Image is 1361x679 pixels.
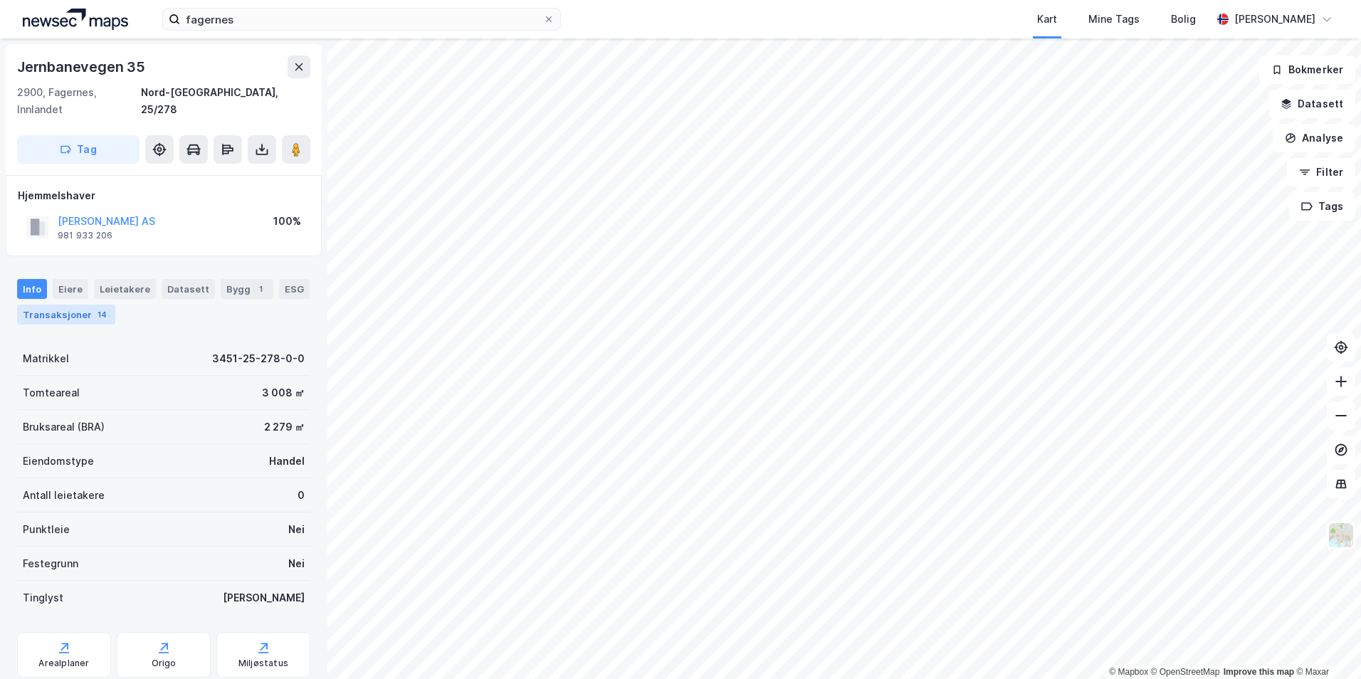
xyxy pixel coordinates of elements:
[23,487,105,504] div: Antall leietakere
[94,279,156,299] div: Leietakere
[141,84,310,118] div: Nord-[GEOGRAPHIC_DATA], 25/278
[1287,158,1355,186] button: Filter
[1259,56,1355,84] button: Bokmerker
[238,658,288,669] div: Miljøstatus
[223,589,305,606] div: [PERSON_NAME]
[152,658,177,669] div: Origo
[273,213,301,230] div: 100%
[298,487,305,504] div: 0
[288,555,305,572] div: Nei
[23,555,78,572] div: Festegrunn
[1224,667,1294,677] a: Improve this map
[17,56,148,78] div: Jernbanevegen 35
[17,135,140,164] button: Tag
[17,279,47,299] div: Info
[23,521,70,538] div: Punktleie
[180,9,543,30] input: Søk på adresse, matrikkel, gårdeiere, leietakere eller personer
[264,419,305,436] div: 2 279 ㎡
[95,307,110,322] div: 14
[17,84,141,118] div: 2900, Fagernes, Innlandet
[58,230,112,241] div: 981 933 206
[1289,192,1355,221] button: Tags
[1171,11,1196,28] div: Bolig
[1268,90,1355,118] button: Datasett
[262,384,305,401] div: 3 008 ㎡
[23,9,128,30] img: logo.a4113a55bc3d86da70a041830d287a7e.svg
[1290,611,1361,679] iframe: Chat Widget
[1328,522,1355,549] img: Z
[221,279,273,299] div: Bygg
[23,589,63,606] div: Tinglyst
[288,521,305,538] div: Nei
[162,279,215,299] div: Datasett
[1273,124,1355,152] button: Analyse
[23,453,94,470] div: Eiendomstype
[1037,11,1057,28] div: Kart
[1109,667,1148,677] a: Mapbox
[23,384,80,401] div: Tomteareal
[23,350,69,367] div: Matrikkel
[269,453,305,470] div: Handel
[253,282,268,296] div: 1
[279,279,310,299] div: ESG
[53,279,88,299] div: Eiere
[1234,11,1315,28] div: [PERSON_NAME]
[1151,667,1220,677] a: OpenStreetMap
[17,305,115,325] div: Transaksjoner
[212,350,305,367] div: 3451-25-278-0-0
[23,419,105,436] div: Bruksareal (BRA)
[38,658,89,669] div: Arealplaner
[1088,11,1140,28] div: Mine Tags
[18,187,310,204] div: Hjemmelshaver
